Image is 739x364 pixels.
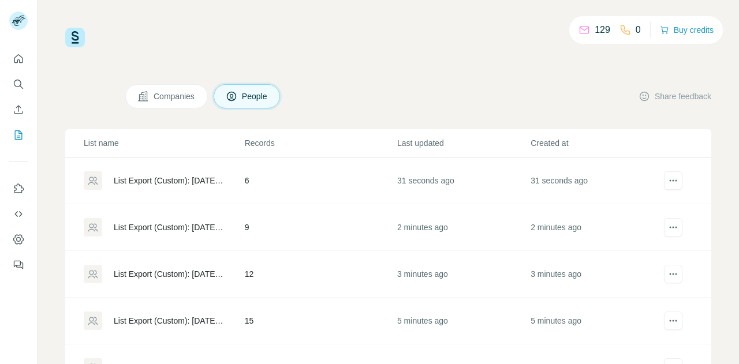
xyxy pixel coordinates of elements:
[9,48,28,69] button: Quick start
[664,218,682,237] button: actions
[154,91,196,102] span: Companies
[9,99,28,120] button: Enrich CSV
[65,28,85,47] img: Surfe Logo
[530,298,663,344] td: 5 minutes ago
[9,178,28,199] button: Use Surfe on LinkedIn
[531,137,663,149] p: Created at
[244,157,397,204] td: 6
[636,23,641,37] p: 0
[397,204,530,251] td: 2 minutes ago
[397,137,529,149] p: Last updated
[397,157,530,204] td: 31 seconds ago
[664,171,682,190] button: actions
[9,229,28,250] button: Dashboard
[660,22,714,38] button: Buy credits
[397,251,530,298] td: 3 minutes ago
[114,175,225,186] div: List Export (Custom): [DATE] 20:07
[397,298,530,344] td: 5 minutes ago
[114,222,225,233] div: List Export (Custom): [DATE] 20:06
[244,204,397,251] td: 9
[84,137,244,149] p: List name
[65,87,111,106] h4: My lists
[114,268,225,280] div: List Export (Custom): [DATE] 20:04
[664,265,682,283] button: actions
[114,315,225,327] div: List Export (Custom): [DATE] 20:02
[664,312,682,330] button: actions
[530,204,663,251] td: 2 minutes ago
[530,251,663,298] td: 3 minutes ago
[245,137,396,149] p: Records
[595,23,610,37] p: 129
[9,254,28,275] button: Feedback
[244,298,397,344] td: 15
[9,204,28,224] button: Use Surfe API
[244,251,397,298] td: 12
[242,91,268,102] span: People
[530,157,663,204] td: 31 seconds ago
[639,91,711,102] button: Share feedback
[9,125,28,145] button: My lists
[9,74,28,95] button: Search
